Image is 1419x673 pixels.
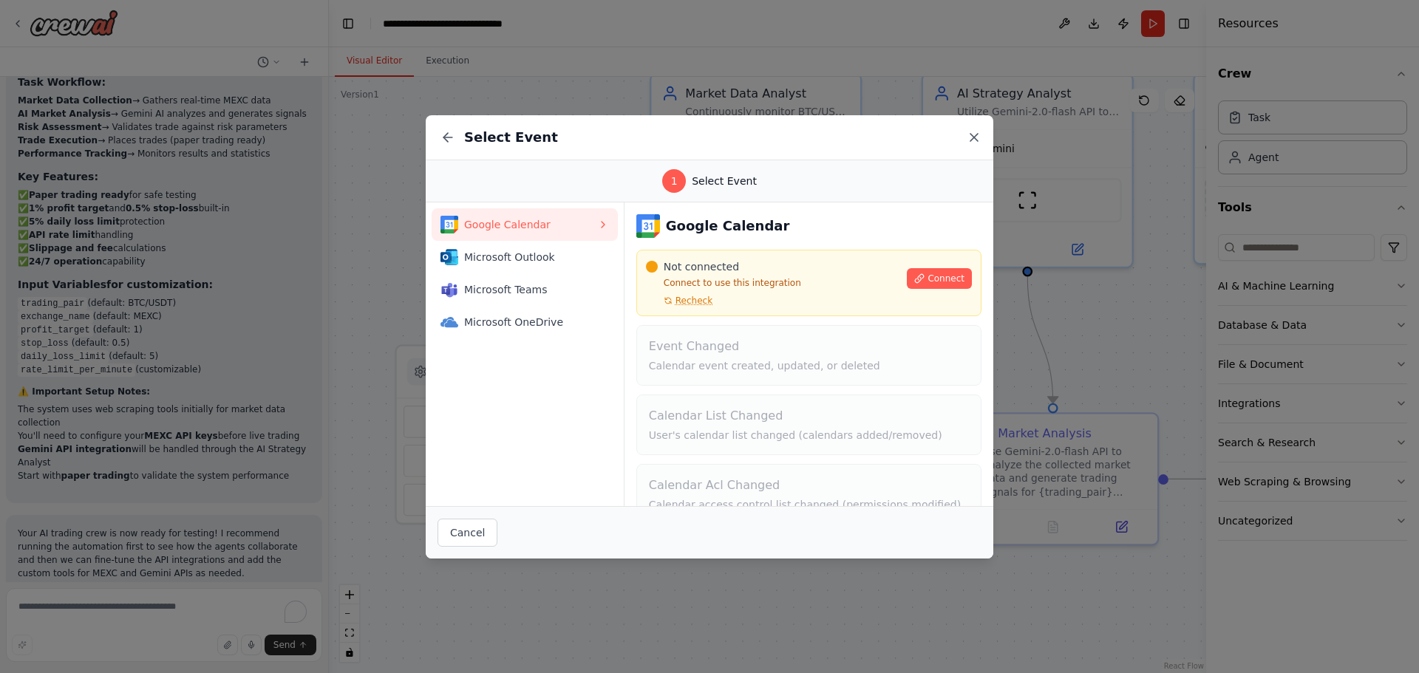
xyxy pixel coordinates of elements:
[646,277,899,289] p: Connect to use this integration
[440,281,458,298] img: Microsoft Teams
[646,295,712,307] button: Recheck
[464,282,597,297] span: Microsoft Teams
[464,250,597,264] span: Microsoft Outlook
[432,306,618,338] button: Microsoft OneDriveMicrosoft OneDrive
[664,259,739,274] span: Not connected
[649,338,969,355] h4: Event Changed
[464,127,558,148] h2: Select Event
[440,313,458,331] img: Microsoft OneDrive
[432,208,618,241] button: Google CalendarGoogle Calendar
[438,519,497,547] button: Cancel
[440,216,458,233] img: Google Calendar
[432,241,618,273] button: Microsoft OutlookMicrosoft Outlook
[636,394,981,455] button: Calendar List ChangedUser's calendar list changed (calendars added/removed)
[636,214,660,238] img: Google Calendar
[676,295,712,307] span: Recheck
[649,407,969,425] h4: Calendar List Changed
[649,358,969,373] p: Calendar event created, updated, or deleted
[649,476,969,494] h4: Calendar Acl Changed
[907,268,972,289] button: Connect
[662,169,686,193] div: 1
[636,464,981,525] button: Calendar Acl ChangedCalendar access control list changed (permissions modified)
[440,248,458,266] img: Microsoft Outlook
[692,174,757,188] span: Select Event
[432,273,618,306] button: Microsoft TeamsMicrosoft Teams
[928,273,964,284] span: Connect
[636,325,981,386] button: Event ChangedCalendar event created, updated, or deleted
[649,497,969,512] p: Calendar access control list changed (permissions modified)
[649,428,969,443] p: User's calendar list changed (calendars added/removed)
[464,315,597,329] span: Microsoft OneDrive
[464,217,597,232] span: Google Calendar
[666,216,790,236] h3: Google Calendar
